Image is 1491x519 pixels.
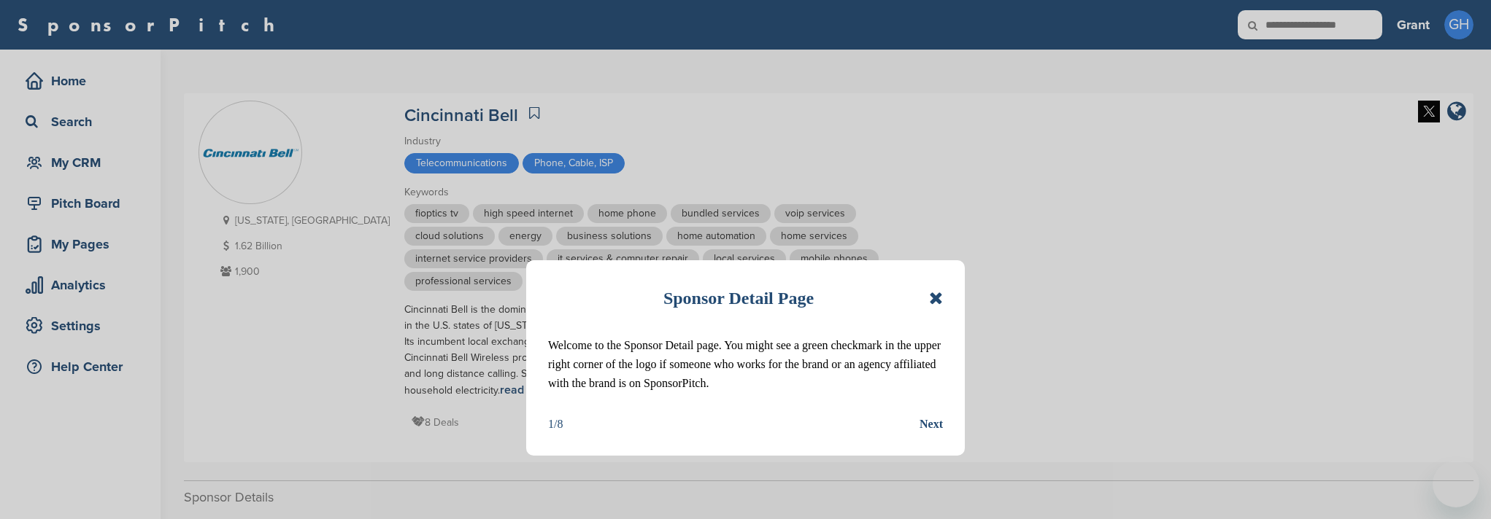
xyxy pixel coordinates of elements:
div: 1/8 [548,415,563,434]
iframe: Button to launch messaging window [1433,461,1479,507]
h1: Sponsor Detail Page [663,282,814,314]
button: Next [920,415,943,434]
p: Welcome to the Sponsor Detail page. You might see a green checkmark in the upper right corner of ... [548,336,943,393]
